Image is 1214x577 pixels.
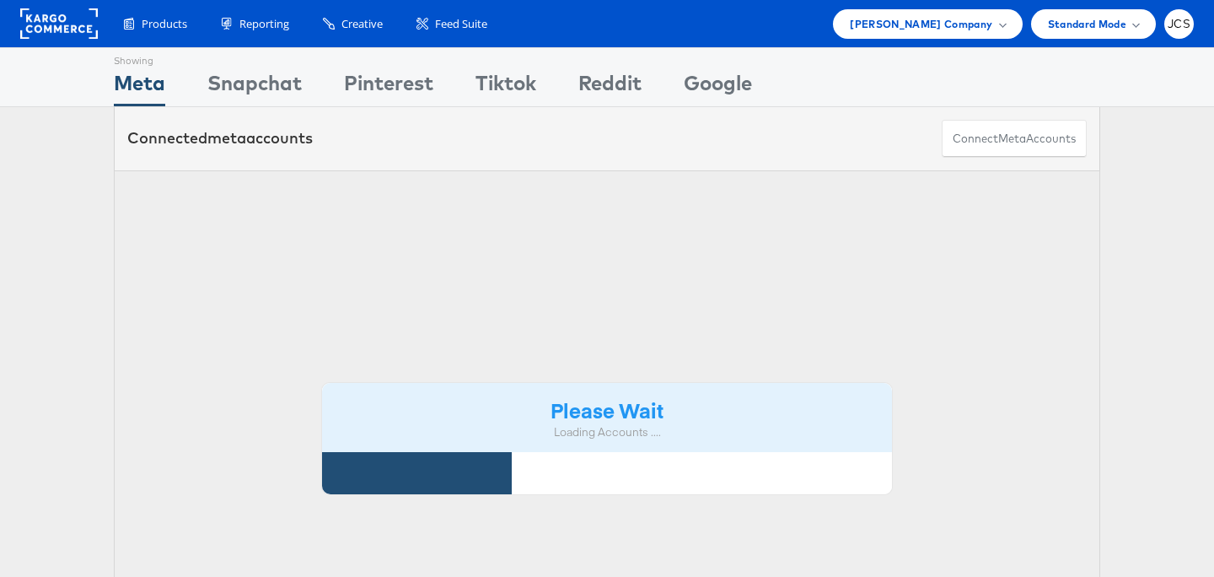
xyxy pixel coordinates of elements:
[142,16,187,32] span: Products
[435,16,487,32] span: Feed Suite
[114,68,165,106] div: Meta
[239,16,289,32] span: Reporting
[1048,15,1126,33] span: Standard Mode
[335,424,879,440] div: Loading Accounts ....
[114,48,165,68] div: Showing
[850,15,992,33] span: [PERSON_NAME] Company
[551,396,663,423] strong: Please Wait
[684,68,752,106] div: Google
[341,16,383,32] span: Creative
[344,68,433,106] div: Pinterest
[207,128,246,148] span: meta
[578,68,642,106] div: Reddit
[998,131,1026,147] span: meta
[1168,19,1190,30] span: JCS
[127,127,313,149] div: Connected accounts
[475,68,536,106] div: Tiktok
[207,68,302,106] div: Snapchat
[942,120,1087,158] button: ConnectmetaAccounts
